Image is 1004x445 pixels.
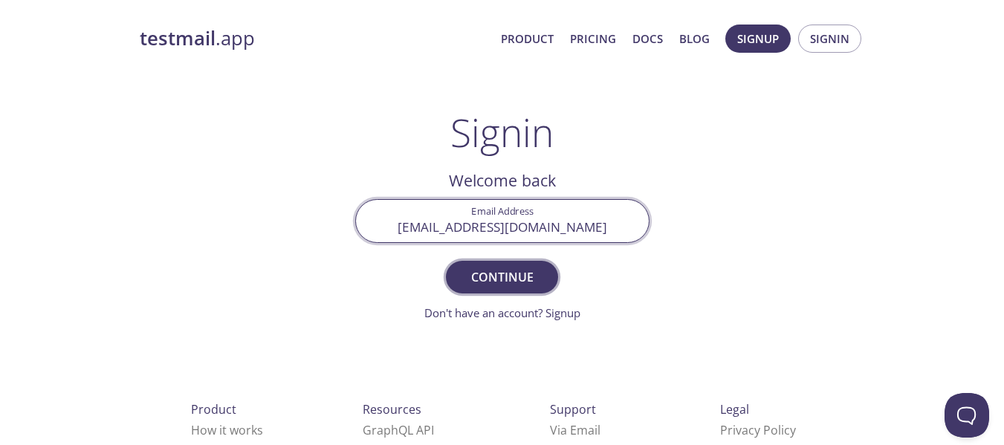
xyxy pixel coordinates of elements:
button: Signin [798,25,861,53]
a: GraphQL API [363,422,434,438]
h1: Signin [450,110,554,155]
button: Signup [725,25,791,53]
button: Continue [446,261,557,293]
a: Don't have an account? Signup [424,305,580,320]
span: Product [191,401,236,418]
span: Continue [462,267,541,288]
span: Support [550,401,596,418]
span: Signup [737,29,779,48]
a: Docs [632,29,663,48]
a: Pricing [570,29,616,48]
span: Resources [363,401,421,418]
span: Legal [720,401,749,418]
a: Product [501,29,554,48]
h2: Welcome back [355,168,650,193]
span: Signin [810,29,849,48]
iframe: Help Scout Beacon - Open [945,393,989,438]
a: How it works [191,422,263,438]
a: Privacy Policy [720,422,796,438]
a: testmail.app [140,26,489,51]
strong: testmail [140,25,216,51]
a: Blog [679,29,710,48]
a: Via Email [550,422,600,438]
